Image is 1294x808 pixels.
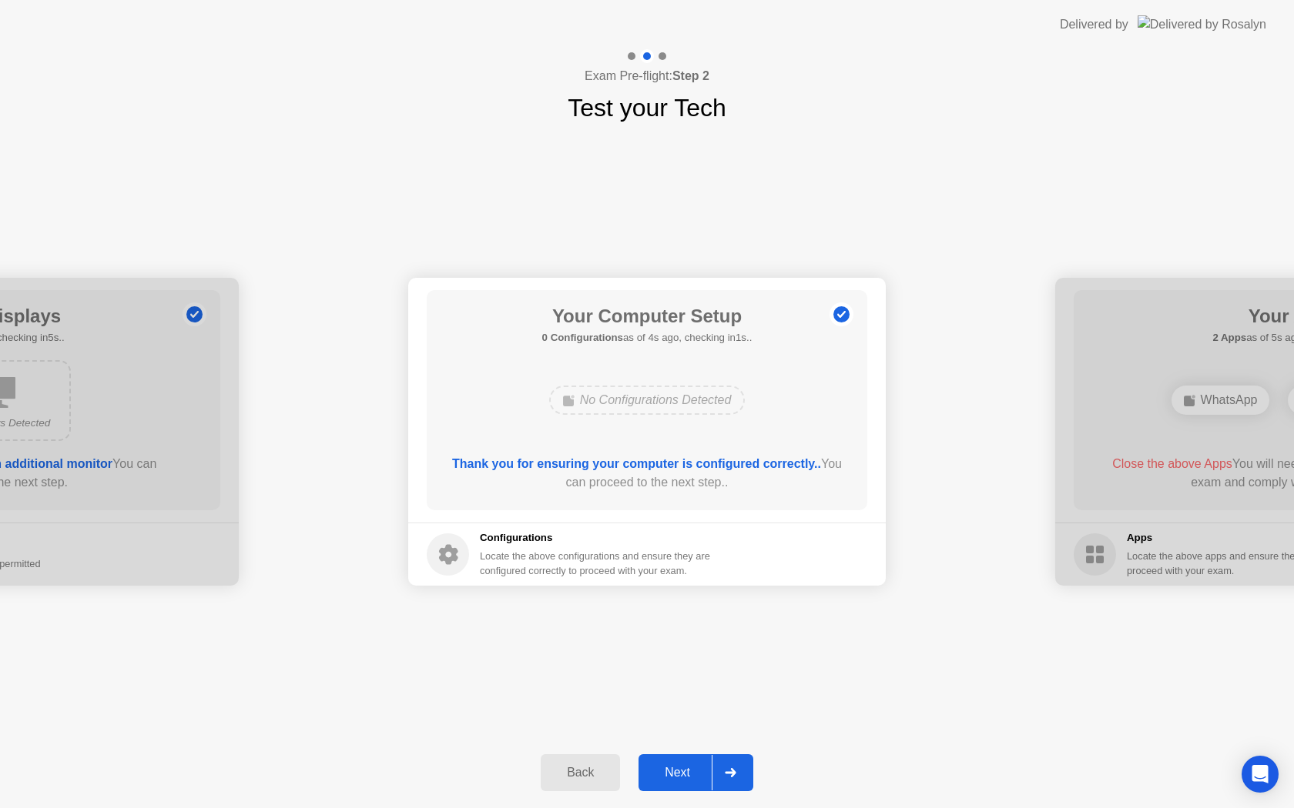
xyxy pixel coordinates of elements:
[1242,756,1279,793] div: Open Intercom Messenger
[1138,15,1266,33] img: Delivered by Rosalyn
[639,754,753,791] button: Next
[549,386,746,415] div: No Configurations Detected
[672,69,709,82] b: Step 2
[1060,15,1128,34] div: Delivered by
[542,332,623,343] b: 0 Configurations
[480,530,713,546] h5: Configurations
[542,302,753,330] h1: Your Computer Setup
[542,330,753,346] h5: as of 4s ago, checking in1s..
[541,754,620,791] button: Back
[585,67,709,85] h4: Exam Pre-flight:
[643,766,712,780] div: Next
[452,457,821,470] b: Thank you for ensuring your computer is configured correctly..
[545,766,615,780] div: Back
[568,89,726,126] h1: Test your Tech
[480,549,713,578] div: Locate the above configurations and ensure they are configured correctly to proceed with your exam.
[449,455,846,492] div: You can proceed to the next step..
